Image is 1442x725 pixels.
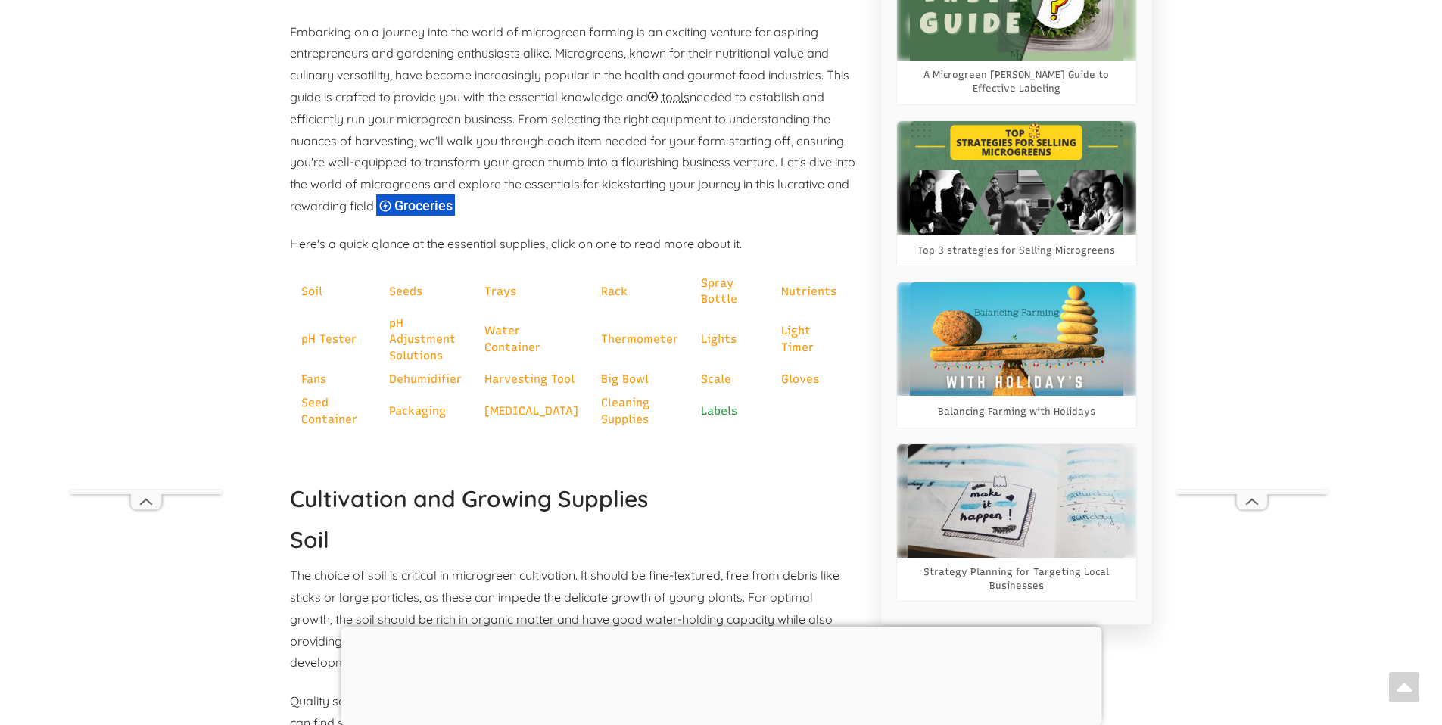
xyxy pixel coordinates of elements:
[910,282,1123,396] img: Balancing Farming with Holidays
[781,372,819,386] a: Gloves
[648,89,690,104] a: tools
[781,324,814,353] a: Light Timer
[301,285,322,298] a: Soil
[905,565,1129,593] a: Strategy Planning for Targeting Local Businesses
[601,285,628,298] a: Rack
[601,332,678,346] a: Thermometer
[301,396,357,425] a: Seed Container
[701,404,737,418] a: Labels
[341,627,1101,721] iframe: Advertisement
[601,372,649,386] a: Big Bowl
[484,404,578,418] a: [MEDICAL_DATA]
[938,405,1095,419] a: Balancing Farming with Holidays
[301,372,326,386] a: Fans
[389,372,462,386] a: Dehumidifier
[701,372,731,386] a: Scale
[781,285,836,298] a: Nutrients
[290,525,329,554] span: Soil
[301,332,357,346] a: pH Tester
[701,276,737,306] a: Spray Bottle
[290,568,855,670] span: The choice of soil is critical in microgreen cultivation. It should be fine-textured, free from d...
[376,194,455,216] div: Groceries
[389,285,422,298] a: Seeds
[601,396,649,425] a: Cleaning Supplies
[905,68,1129,95] a: A Microgreen [PERSON_NAME] Guide to Effective Labeling
[701,332,737,346] a: Lights
[394,198,457,213] span: Groceries
[917,244,1115,257] a: Top 3 strategies for Selling Microgreens
[484,372,575,386] a: Harvesting Tool
[1176,36,1328,490] iframe: Advertisement
[290,484,648,513] span: Cultivation and Growing Supplies
[484,324,540,353] a: Water Container
[908,444,1125,558] img: Strategy Planning for Targeting Local Businesses
[290,236,742,251] span: Here's a quick glance at the essential supplies, click on one to read more about it.
[389,316,456,362] a: pH Adjustment Solutions
[290,24,855,213] span: Embarking on a journey into the world of microgreen farming is an exciting venture for aspiring e...
[389,404,446,418] a: Packaging
[910,121,1123,235] img: Top 3 strategies for Selling Microgreens
[484,285,516,298] a: Trays
[662,89,690,104] span: tools
[70,36,222,490] iframe: Advertisement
